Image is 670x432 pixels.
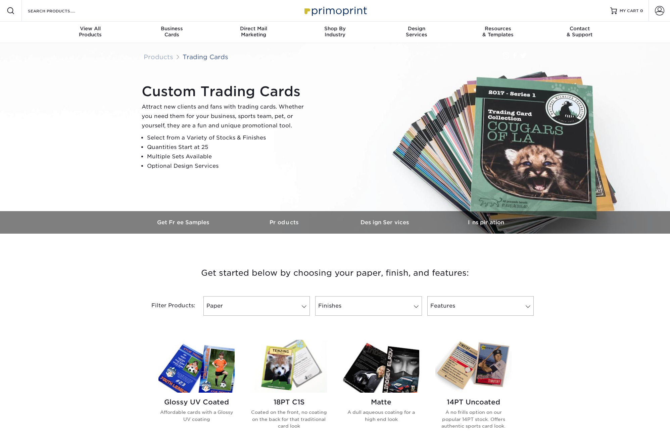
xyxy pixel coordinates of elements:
input: SEARCH PRODUCTS..... [27,7,93,15]
div: & Templates [457,26,539,38]
div: Products [50,26,131,38]
p: A dull aqueous coating for a high end look [343,409,419,423]
li: Select from a Variety of Stocks & Finishes [147,133,309,143]
a: View AllProducts [50,22,131,43]
h1: Custom Trading Cards [142,83,309,100]
h3: Design Services [335,219,436,226]
span: Design [376,26,457,32]
div: & Support [539,26,620,38]
span: 0 [640,8,643,13]
span: Shop By [294,26,376,32]
p: A no frills option on our popular 14PT stock. Offers authentic sports card look. [435,409,512,429]
span: Business [131,26,213,32]
a: Features [427,296,534,316]
p: Coated on the front, no coating on the back for that traditional card look [251,409,327,429]
h2: 18PT C1S [251,398,327,406]
a: Products [144,53,173,61]
span: Direct Mail [213,26,294,32]
a: Products [234,211,335,234]
h3: Inspiration [436,219,536,226]
h3: Get Free Samples [134,219,234,226]
img: Glossy UV Coated Trading Cards [158,340,235,393]
div: Filter Products: [134,296,201,316]
div: Cards [131,26,213,38]
li: Optional Design Services [147,161,309,171]
p: Attract new clients and fans with trading cards. Whether you need them for your business, sports ... [142,102,309,130]
h2: Matte [343,398,419,406]
a: Trading Cards [183,53,228,61]
span: Resources [457,26,539,32]
a: Direct MailMarketing [213,22,294,43]
div: Industry [294,26,376,38]
a: Shop ByIndustry [294,22,376,43]
a: Paper [203,296,310,316]
a: Contact& Support [539,22,620,43]
a: BusinessCards [131,22,213,43]
a: Finishes [315,296,422,316]
img: Matte Trading Cards [343,340,419,393]
h2: 14PT Uncoated [435,398,512,406]
h2: Glossy UV Coated [158,398,235,406]
div: Marketing [213,26,294,38]
li: Multiple Sets Available [147,152,309,161]
h3: Products [234,219,335,226]
span: MY CART [620,8,639,14]
a: Resources& Templates [457,22,539,43]
span: View All [50,26,131,32]
img: 14PT Uncoated Trading Cards [435,340,512,393]
p: Affordable cards with a Glossy UV coating [158,409,235,423]
img: Primoprint [301,3,369,18]
div: Services [376,26,457,38]
h3: Get started below by choosing your paper, finish, and features: [139,258,531,288]
img: 18PT C1S Trading Cards [251,340,327,393]
a: Inspiration [436,211,536,234]
li: Quantities Start at 25 [147,143,309,152]
span: Contact [539,26,620,32]
a: Get Free Samples [134,211,234,234]
a: Design Services [335,211,436,234]
a: DesignServices [376,22,457,43]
